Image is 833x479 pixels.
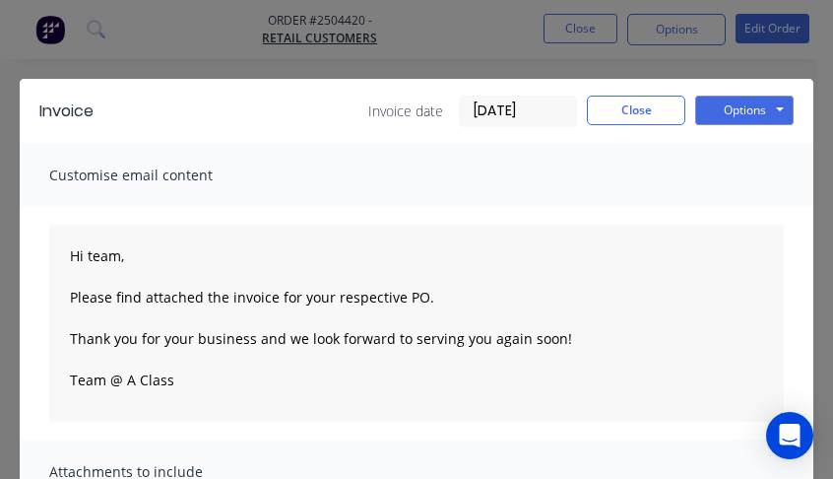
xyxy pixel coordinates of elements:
button: Options [695,96,794,125]
button: Close [587,96,685,125]
span: Customise email content [49,162,266,189]
div: Invoice [39,100,94,123]
textarea: Hi team, Please find attached the invoice for your respective PO. Thank you for your business and... [49,225,784,422]
span: Invoice date [368,101,443,121]
div: Open Intercom Messenger [766,412,813,459]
